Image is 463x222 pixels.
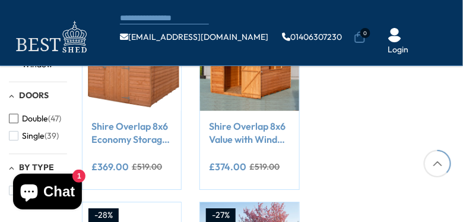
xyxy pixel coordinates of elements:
button: Wooden [9,182,68,199]
a: Login [388,44,408,56]
a: 0 [354,32,366,43]
del: £519.00 [249,162,280,171]
button: Single [9,127,59,145]
span: Doors [19,90,49,101]
span: By Type [19,162,54,173]
del: £519.00 [132,162,162,171]
span: 0 [360,28,370,38]
a: 01406307230 [282,33,342,41]
a: Shire Overlap 8x6 Value with Window Storage Shed [209,120,290,146]
span: Double [22,114,48,124]
img: User Icon [388,28,402,42]
inbox-online-store-chat: Shopify online store chat [9,174,85,212]
ins: £369.00 [91,162,129,171]
ins: £374.00 [209,162,246,171]
span: (47) [48,114,61,124]
span: With Window [22,49,53,70]
a: Shire Overlap 8x6 Economy Storage Shed [91,120,172,146]
span: Single [22,131,45,141]
span: (39) [45,131,59,141]
img: logo [9,18,92,57]
a: [EMAIL_ADDRESS][DOMAIN_NAME] [120,33,268,41]
button: Double [9,110,61,127]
